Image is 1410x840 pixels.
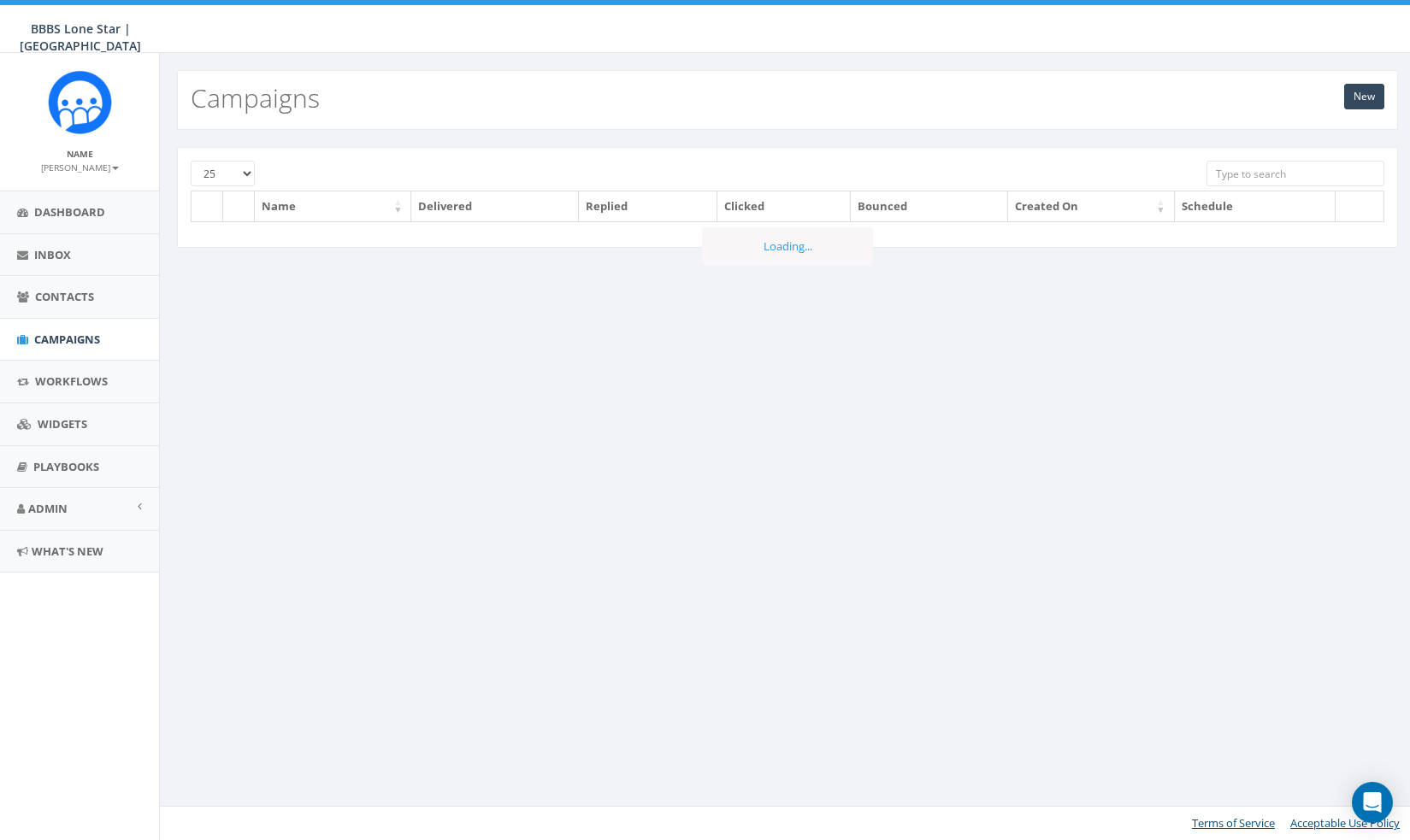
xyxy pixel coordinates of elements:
span: What's New [32,543,103,559]
div: Open Intercom Messenger [1352,782,1393,823]
small: [PERSON_NAME] [41,162,119,173]
h2: Campaigns [191,84,320,112]
a: Acceptable Use Policy [1290,815,1400,831]
span: Widgets [38,416,87,432]
th: Bounced [851,191,1007,221]
span: BBBS Lone Star | [GEOGRAPHIC_DATA] [20,21,141,54]
a: New [1344,84,1384,109]
small: Name [67,148,93,160]
img: Rally_Corp_Icon_1.png [48,70,112,134]
span: Contacts [35,289,94,304]
th: Name [255,191,411,221]
span: Inbox [34,247,71,262]
a: Terms of Service [1192,815,1275,831]
th: Replied [579,191,717,221]
span: Playbooks [33,459,99,474]
th: Clicked [717,191,852,221]
th: Created On [1008,191,1175,221]
a: [PERSON_NAME] [41,159,119,174]
span: Dashboard [34,204,105,220]
span: Admin [28,501,68,516]
span: Campaigns [34,332,100,347]
input: Type to search [1206,161,1384,186]
th: Delivered [411,191,579,221]
th: Schedule [1175,191,1336,221]
div: Loading... [702,227,873,266]
span: Workflows [35,373,108,389]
